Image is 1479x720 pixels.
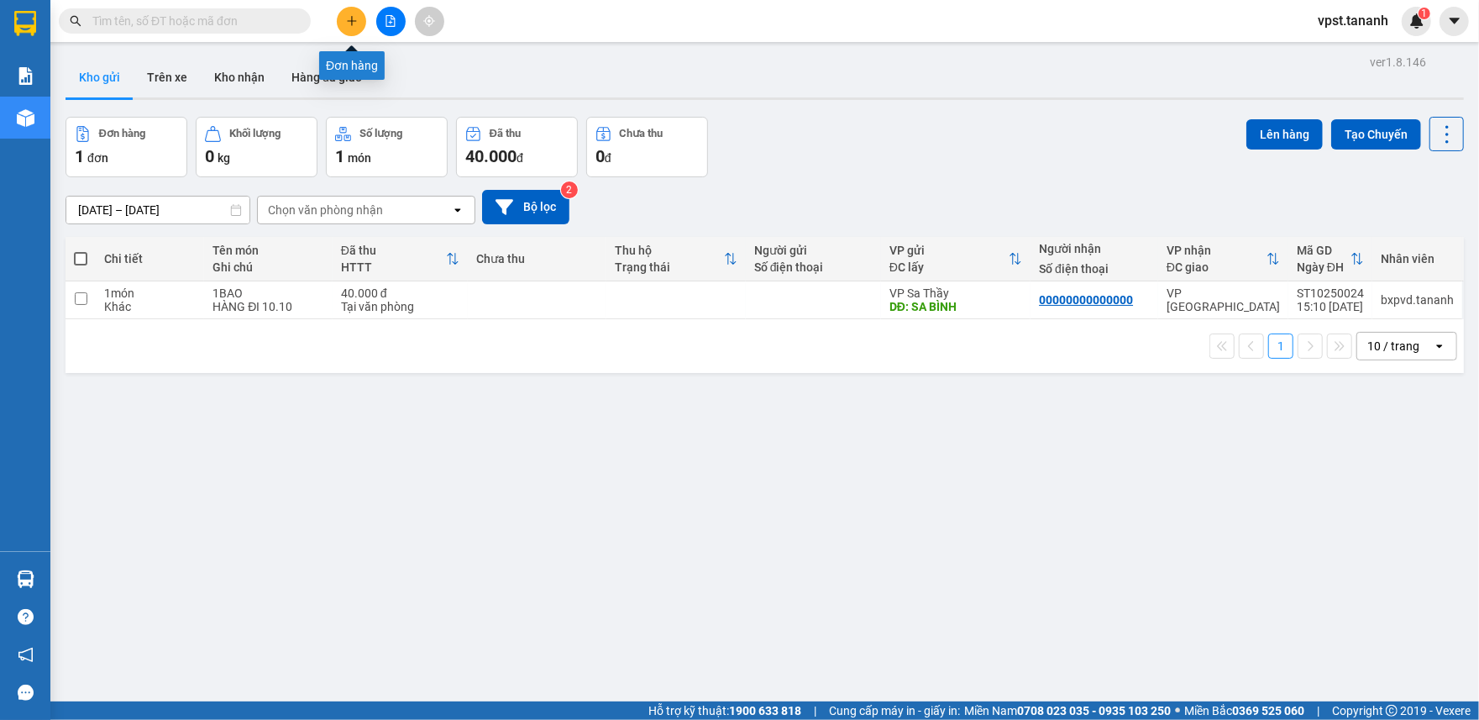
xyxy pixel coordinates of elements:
[490,128,521,139] div: Đã thu
[1158,237,1288,281] th: Toggle SortBy
[1175,707,1180,714] span: ⚪️
[268,202,383,218] div: Chọn văn phòng nhận
[229,128,281,139] div: Khối lượng
[66,117,187,177] button: Đơn hàng1đơn
[1381,293,1454,307] div: bxpvd.tananh
[1297,244,1351,257] div: Mã GD
[1317,702,1319,720] span: |
[881,237,1031,281] th: Toggle SortBy
[104,252,196,265] div: Chi tiết
[1297,286,1364,300] div: ST10250024
[212,244,324,257] div: Tên món
[196,117,317,177] button: Khối lượng0kg
[561,181,578,198] sup: 2
[415,7,444,36] button: aim
[70,15,81,27] span: search
[201,57,278,97] button: Kho nhận
[18,647,34,663] span: notification
[341,286,459,300] div: 40.000 đ
[1386,705,1398,717] span: copyright
[385,15,396,27] span: file-add
[1268,334,1293,359] button: 1
[17,109,34,127] img: warehouse-icon
[341,244,446,257] div: Đã thu
[212,300,324,313] div: HÀNG ĐI 10.10
[17,67,34,85] img: solution-icon
[1367,338,1419,355] div: 10 / trang
[482,190,569,224] button: Bộ lọc
[134,57,201,97] button: Trên xe
[476,252,598,265] div: Chưa thu
[605,151,611,165] span: đ
[104,286,196,300] div: 1 món
[1184,702,1304,720] span: Miền Bắc
[346,15,358,27] span: plus
[1039,262,1150,276] div: Số điện thoại
[814,702,816,720] span: |
[87,151,108,165] span: đơn
[359,128,402,139] div: Số lượng
[423,15,435,27] span: aim
[648,702,801,720] span: Hỗ trợ kỹ thuật:
[1331,119,1421,150] button: Tạo Chuyến
[376,7,406,36] button: file-add
[99,128,145,139] div: Đơn hàng
[75,146,84,166] span: 1
[451,203,464,217] svg: open
[66,57,134,97] button: Kho gửi
[889,260,1009,274] div: ĐC lấy
[1288,237,1372,281] th: Toggle SortBy
[754,244,873,257] div: Người gửi
[333,237,468,281] th: Toggle SortBy
[1039,242,1150,255] div: Người nhận
[620,128,663,139] div: Chưa thu
[337,7,366,36] button: plus
[348,151,371,165] span: món
[889,244,1009,257] div: VP gửi
[1039,293,1133,307] div: 00000000000000
[1419,8,1430,19] sup: 1
[104,300,196,313] div: Khác
[92,12,291,30] input: Tìm tên, số ĐT hoặc mã đơn
[1297,260,1351,274] div: Ngày ĐH
[889,286,1022,300] div: VP Sa Thầy
[212,260,324,274] div: Ghi chú
[335,146,344,166] span: 1
[1421,8,1427,19] span: 1
[586,117,708,177] button: Chưa thu0đ
[615,260,723,274] div: Trạng thái
[18,609,34,625] span: question-circle
[754,260,873,274] div: Số điện thoại
[205,146,214,166] span: 0
[1167,244,1267,257] div: VP nhận
[1017,704,1171,717] strong: 0708 023 035 - 0935 103 250
[1381,252,1454,265] div: Nhân viên
[829,702,960,720] span: Cung cấp máy in - giấy in:
[1297,300,1364,313] div: 15:10 [DATE]
[615,244,723,257] div: Thu hộ
[341,260,446,274] div: HTTT
[18,685,34,701] span: message
[606,237,745,281] th: Toggle SortBy
[17,570,34,588] img: warehouse-icon
[1440,7,1469,36] button: caret-down
[341,300,459,313] div: Tại văn phòng
[278,57,375,97] button: Hàng đã giao
[66,197,249,223] input: Select a date range.
[1304,10,1402,31] span: vpst.tananh
[1232,704,1304,717] strong: 0369 525 060
[729,704,801,717] strong: 1900 633 818
[212,286,324,300] div: 1BAO
[964,702,1171,720] span: Miền Nam
[218,151,230,165] span: kg
[465,146,517,166] span: 40.000
[1167,286,1280,313] div: VP [GEOGRAPHIC_DATA]
[1447,13,1462,29] span: caret-down
[595,146,605,166] span: 0
[14,11,36,36] img: logo-vxr
[1433,339,1446,353] svg: open
[1370,53,1426,71] div: ver 1.8.146
[1167,260,1267,274] div: ĐC giao
[889,300,1022,313] div: DĐ: SA BÌNH
[1246,119,1323,150] button: Lên hàng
